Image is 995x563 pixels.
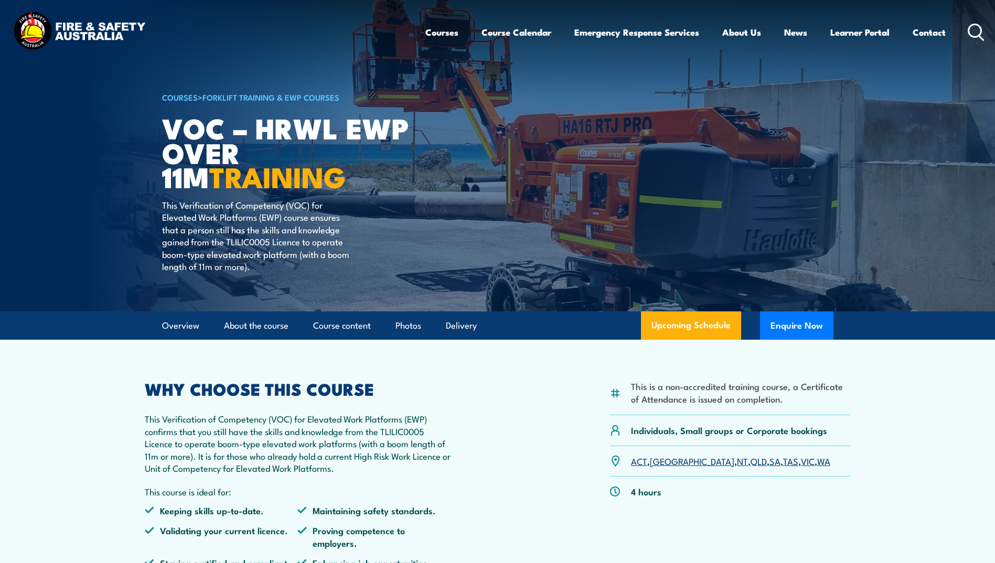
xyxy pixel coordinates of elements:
[145,504,298,516] li: Keeping skills up-to-date.
[145,524,298,549] li: Validating your current licence.
[297,524,451,549] li: Proving competence to employers.
[817,454,830,467] a: WA
[913,18,946,46] a: Contact
[783,454,798,467] a: TAS
[209,154,346,198] strong: TRAINING
[830,18,890,46] a: Learner Portal
[631,424,827,436] p: Individuals, Small groups or Corporate bookings
[162,199,354,272] p: This Verification of Competency (VOC) for Elevated Work Platforms (EWP) course ensures that a per...
[801,454,815,467] a: VIC
[574,18,699,46] a: Emergency Response Services
[737,454,748,467] a: NT
[224,312,288,340] a: About the course
[313,312,371,340] a: Course content
[631,485,661,497] p: 4 hours
[482,18,551,46] a: Course Calendar
[145,485,451,497] p: This course is ideal for:
[631,455,830,467] p: , , , , , , ,
[631,454,647,467] a: ACT
[760,311,833,340] button: Enquire Now
[631,380,851,405] li: This is a non-accredited training course, a Certificate of Attendance is issued on completion.
[162,91,198,103] a: COURSES
[769,454,780,467] a: SA
[650,454,734,467] a: [GEOGRAPHIC_DATA]
[162,115,421,189] h1: VOC – HRWL EWP over 11m
[446,312,477,340] a: Delivery
[425,18,458,46] a: Courses
[751,454,767,467] a: QLD
[202,91,339,103] a: Forklift Training & EWP Courses
[641,311,741,340] a: Upcoming Schedule
[395,312,421,340] a: Photos
[784,18,807,46] a: News
[297,504,451,516] li: Maintaining safety standards.
[722,18,761,46] a: About Us
[162,91,421,103] h6: >
[145,381,451,396] h2: WHY CHOOSE THIS COURSE
[145,413,451,474] p: This Verification of Competency (VOC) for Elevated Work Platforms (EWP) confirms that you still h...
[162,312,199,340] a: Overview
